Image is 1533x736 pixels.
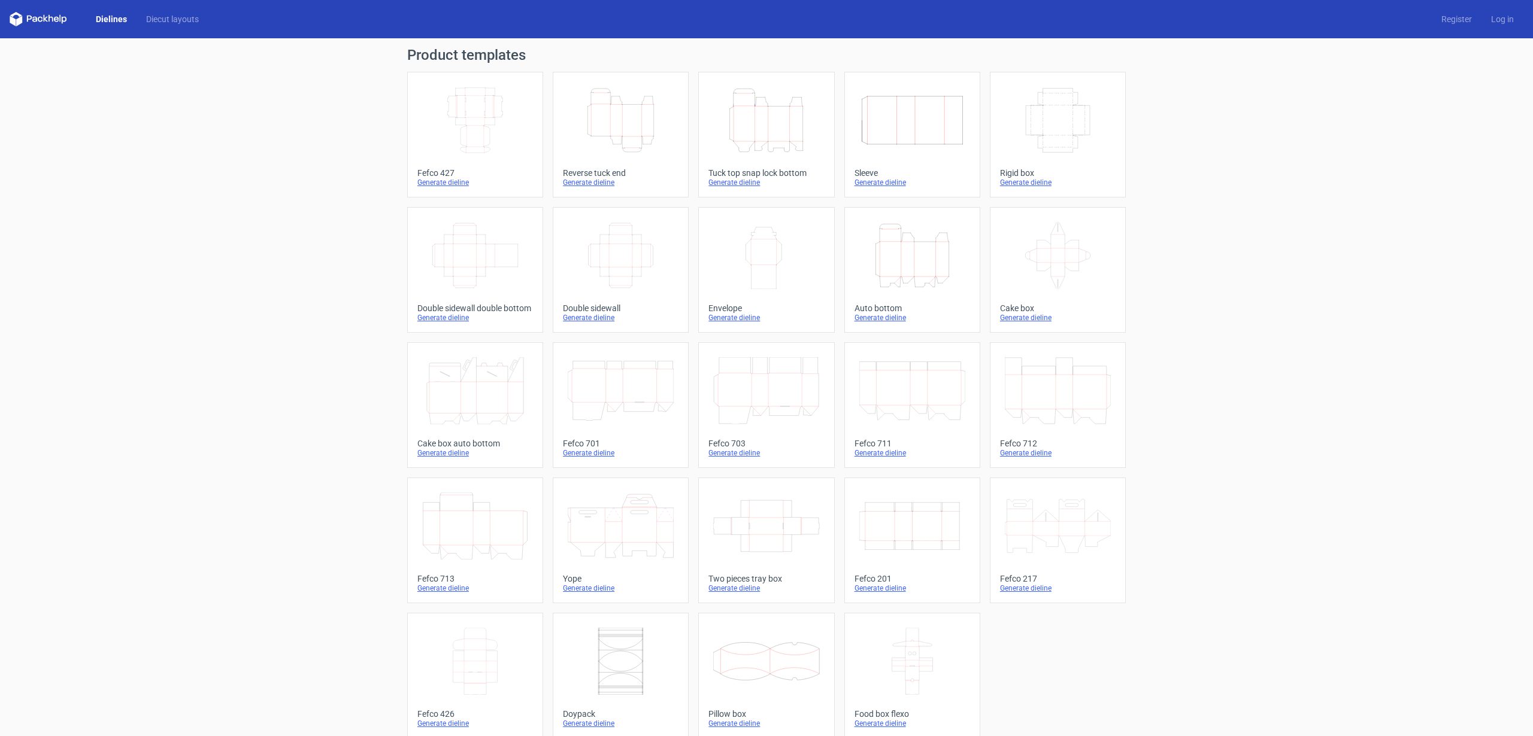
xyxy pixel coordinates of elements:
[563,574,678,583] div: Yope
[407,478,543,603] a: Fefco 713Generate dieline
[137,13,208,25] a: Diecut layouts
[563,583,678,593] div: Generate dieline
[1000,439,1116,448] div: Fefco 712
[1432,13,1482,25] a: Register
[708,709,824,719] div: Pillow box
[698,72,834,197] a: Tuck top snap lock bottomGenerate dieline
[708,178,824,187] div: Generate dieline
[855,583,970,593] div: Generate dieline
[855,709,970,719] div: Food box flexo
[708,574,824,583] div: Two pieces tray box
[708,583,824,593] div: Generate dieline
[698,342,834,468] a: Fefco 703Generate dieline
[708,719,824,728] div: Generate dieline
[563,168,678,178] div: Reverse tuck end
[563,719,678,728] div: Generate dieline
[417,448,533,458] div: Generate dieline
[990,342,1126,468] a: Fefco 712Generate dieline
[407,48,1126,62] h1: Product templates
[417,313,533,323] div: Generate dieline
[1000,583,1116,593] div: Generate dieline
[844,72,980,197] a: SleeveGenerate dieline
[698,207,834,333] a: EnvelopeGenerate dieline
[844,342,980,468] a: Fefco 711Generate dieline
[417,178,533,187] div: Generate dieline
[1482,13,1523,25] a: Log in
[1000,448,1116,458] div: Generate dieline
[855,303,970,313] div: Auto bottom
[855,448,970,458] div: Generate dieline
[417,303,533,313] div: Double sidewall double bottom
[417,168,533,178] div: Fefco 427
[990,72,1126,197] a: Rigid boxGenerate dieline
[1000,313,1116,323] div: Generate dieline
[407,342,543,468] a: Cake box auto bottomGenerate dieline
[844,478,980,603] a: Fefco 201Generate dieline
[417,574,533,583] div: Fefco 713
[1000,303,1116,313] div: Cake box
[708,448,824,458] div: Generate dieline
[1000,168,1116,178] div: Rigid box
[407,72,543,197] a: Fefco 427Generate dieline
[417,709,533,719] div: Fefco 426
[407,207,543,333] a: Double sidewall double bottomGenerate dieline
[855,439,970,448] div: Fefco 711
[708,313,824,323] div: Generate dieline
[1000,574,1116,583] div: Fefco 217
[855,574,970,583] div: Fefco 201
[708,439,824,448] div: Fefco 703
[990,207,1126,333] a: Cake boxGenerate dieline
[563,303,678,313] div: Double sidewall
[708,168,824,178] div: Tuck top snap lock bottom
[86,13,137,25] a: Dielines
[553,478,689,603] a: YopeGenerate dieline
[855,313,970,323] div: Generate dieline
[855,178,970,187] div: Generate dieline
[553,207,689,333] a: Double sidewallGenerate dieline
[563,178,678,187] div: Generate dieline
[708,303,824,313] div: Envelope
[563,709,678,719] div: Doypack
[563,439,678,448] div: Fefco 701
[855,168,970,178] div: Sleeve
[855,719,970,728] div: Generate dieline
[1000,178,1116,187] div: Generate dieline
[417,583,533,593] div: Generate dieline
[417,719,533,728] div: Generate dieline
[553,72,689,197] a: Reverse tuck endGenerate dieline
[563,448,678,458] div: Generate dieline
[563,313,678,323] div: Generate dieline
[553,342,689,468] a: Fefco 701Generate dieline
[844,207,980,333] a: Auto bottomGenerate dieline
[698,478,834,603] a: Two pieces tray boxGenerate dieline
[990,478,1126,603] a: Fefco 217Generate dieline
[417,439,533,448] div: Cake box auto bottom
